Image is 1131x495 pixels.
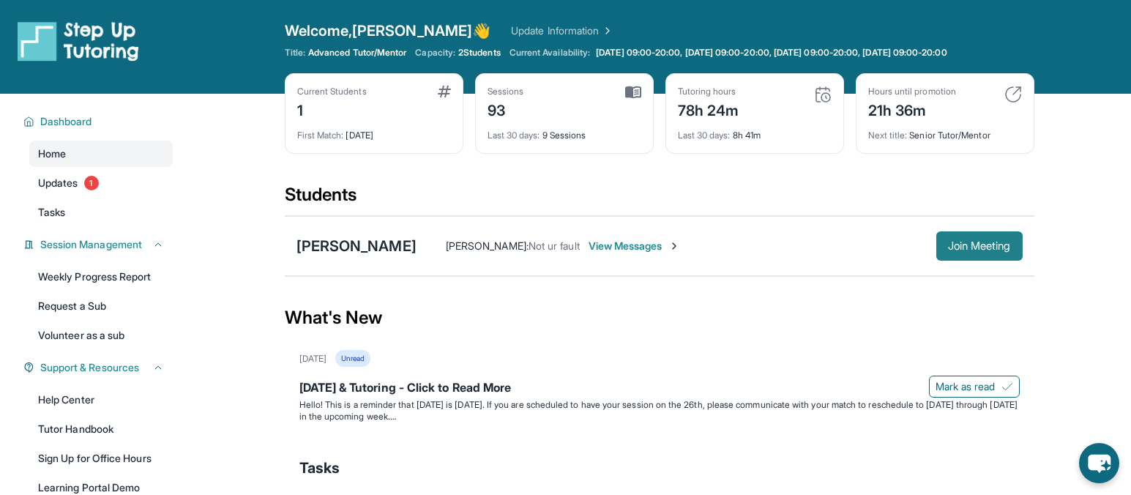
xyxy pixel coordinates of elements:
[678,121,832,141] div: 8h 41m
[511,23,613,38] a: Update Information
[529,239,580,252] span: Not ur fault
[40,360,139,375] span: Support & Resources
[446,239,529,252] span: [PERSON_NAME] :
[285,286,1034,350] div: What's New
[34,237,164,252] button: Session Management
[308,47,406,59] span: Advanced Tutor/Mentor
[335,350,370,367] div: Unread
[678,97,739,121] div: 78h 24m
[297,130,344,141] span: First Match :
[625,86,641,99] img: card
[415,47,455,59] span: Capacity:
[285,21,491,41] span: Welcome, [PERSON_NAME] 👋
[438,86,451,97] img: card
[1079,443,1119,483] button: chat-button
[814,86,832,103] img: card
[296,236,417,256] div: [PERSON_NAME]
[599,23,613,38] img: Chevron Right
[589,239,680,253] span: View Messages
[929,376,1020,398] button: Mark as read
[868,130,908,141] span: Next title :
[868,86,956,97] div: Hours until promotion
[936,379,996,394] span: Mark as read
[297,97,367,121] div: 1
[29,264,173,290] a: Weekly Progress Report
[29,387,173,413] a: Help Center
[458,47,501,59] span: 2 Students
[38,176,78,190] span: Updates
[488,130,540,141] span: Last 30 days :
[488,86,524,97] div: Sessions
[678,130,731,141] span: Last 30 days :
[868,97,956,121] div: 21h 36m
[668,240,680,252] img: Chevron-Right
[593,47,949,59] a: [DATE] 09:00-20:00, [DATE] 09:00-20:00, [DATE] 09:00-20:00, [DATE] 09:00-20:00
[1001,381,1013,392] img: Mark as read
[40,237,142,252] span: Session Management
[34,114,164,129] button: Dashboard
[596,47,947,59] span: [DATE] 09:00-20:00, [DATE] 09:00-20:00, [DATE] 09:00-20:00, [DATE] 09:00-20:00
[29,170,173,196] a: Updates1
[948,242,1011,250] span: Join Meeting
[678,86,739,97] div: Tutoring hours
[29,199,173,226] a: Tasks
[285,183,1034,215] div: Students
[285,47,305,59] span: Title:
[29,416,173,442] a: Tutor Handbook
[297,86,367,97] div: Current Students
[868,121,1022,141] div: Senior Tutor/Mentor
[29,293,173,319] a: Request a Sub
[299,353,326,365] div: [DATE]
[299,399,1020,423] p: Hello! This is a reminder that [DATE] is [DATE]. If you are scheduled to have your session on the...
[1004,86,1022,103] img: card
[299,458,340,478] span: Tasks
[488,97,524,121] div: 93
[18,21,139,62] img: logo
[936,231,1023,261] button: Join Meeting
[297,121,451,141] div: [DATE]
[299,379,1020,399] div: [DATE] & Tutoring - Click to Read More
[488,121,641,141] div: 9 Sessions
[509,47,590,59] span: Current Availability:
[38,205,65,220] span: Tasks
[34,360,164,375] button: Support & Resources
[29,141,173,167] a: Home
[84,176,99,190] span: 1
[29,445,173,472] a: Sign Up for Office Hours
[40,114,92,129] span: Dashboard
[29,322,173,349] a: Volunteer as a sub
[38,146,66,161] span: Home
